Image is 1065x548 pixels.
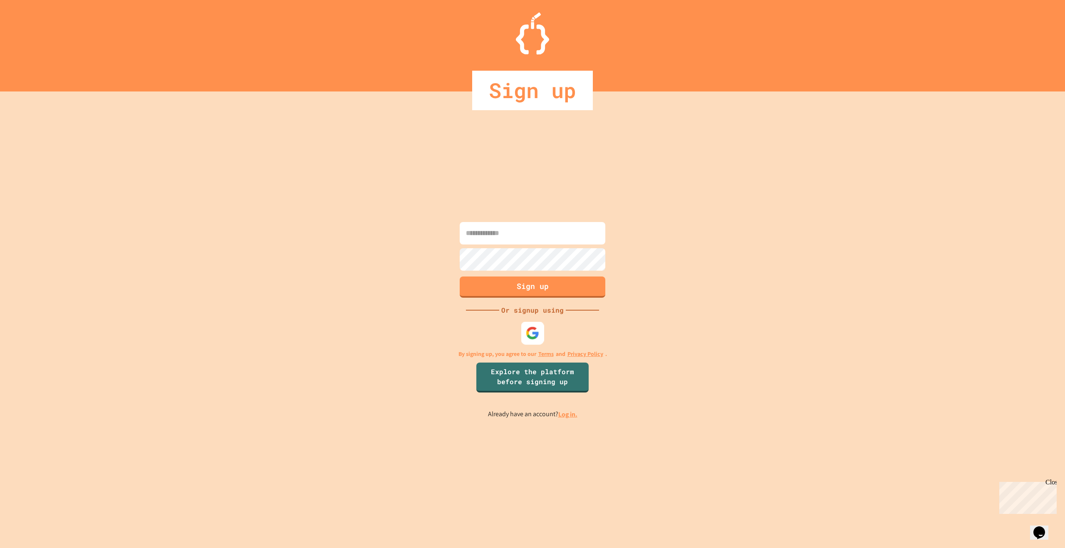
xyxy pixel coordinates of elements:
p: By signing up, you agree to our and . [458,350,607,358]
div: Sign up [472,71,593,110]
a: Privacy Policy [567,350,603,358]
a: Log in. [558,410,577,419]
a: Explore the platform before signing up [476,363,589,392]
img: Logo.svg [516,12,549,54]
iframe: chat widget [1030,515,1057,540]
p: Already have an account? [488,409,577,420]
div: Chat with us now!Close [3,3,57,53]
div: Or signup using [499,305,566,315]
button: Sign up [460,276,605,298]
iframe: chat widget [996,479,1057,514]
img: google-icon.svg [526,326,540,340]
a: Terms [538,350,554,358]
